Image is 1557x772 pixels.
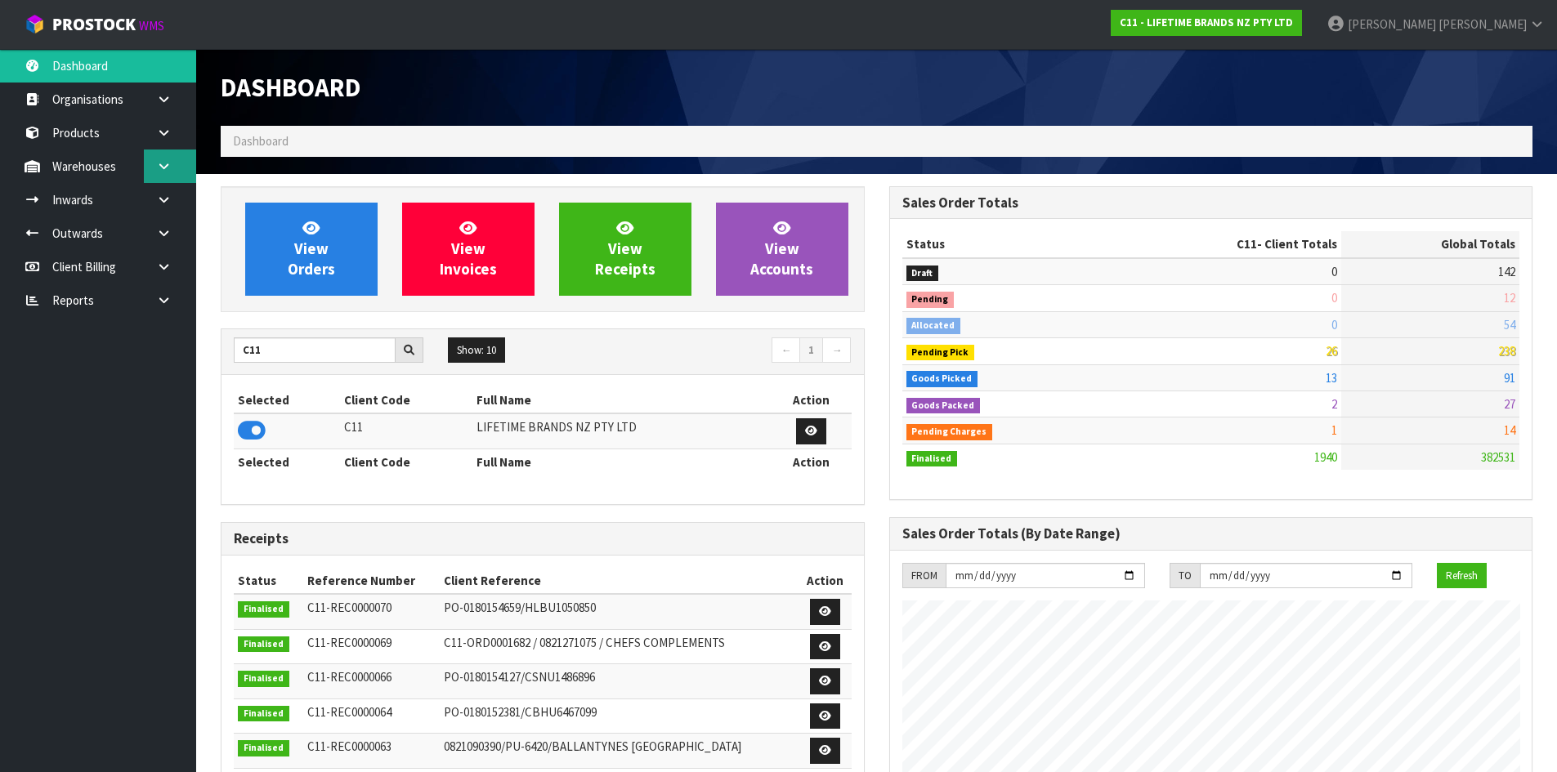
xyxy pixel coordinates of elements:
[402,203,535,296] a: ViewInvoices
[303,568,440,594] th: Reference Number
[472,387,772,413] th: Full Name
[1341,231,1519,257] th: Global Totals
[1331,264,1337,279] span: 0
[716,203,848,296] a: ViewAccounts
[245,203,378,296] a: ViewOrders
[234,387,340,413] th: Selected
[1314,449,1337,465] span: 1940
[444,739,741,754] span: 0821090390/PU-6420/BALLANTYNES [GEOGRAPHIC_DATA]
[1106,231,1341,257] th: - Client Totals
[307,669,391,685] span: C11-REC0000066
[906,292,955,308] span: Pending
[1504,396,1515,412] span: 27
[1237,236,1257,252] span: C11
[772,387,852,413] th: Action
[288,218,335,279] span: View Orders
[906,266,939,282] span: Draft
[1111,10,1302,36] a: C11 - LIFETIME BRANDS NZ PTY LTD
[238,706,289,722] span: Finalised
[139,18,164,33] small: WMS
[906,398,981,414] span: Goods Packed
[238,740,289,756] span: Finalised
[340,448,472,475] th: Client Code
[1504,370,1515,386] span: 91
[234,448,340,475] th: Selected
[1331,422,1337,438] span: 1
[906,451,958,467] span: Finalised
[559,203,691,296] a: ViewReceipts
[472,448,772,475] th: Full Name
[1437,563,1487,589] button: Refresh
[1498,264,1515,279] span: 142
[221,71,360,104] span: Dashboard
[595,218,655,279] span: View Receipts
[902,195,1520,211] h3: Sales Order Totals
[1326,343,1337,359] span: 26
[1348,16,1436,32] span: [PERSON_NAME]
[238,601,289,618] span: Finalised
[440,568,799,594] th: Client Reference
[906,371,978,387] span: Goods Picked
[1331,317,1337,332] span: 0
[444,669,595,685] span: PO-0180154127/CSNU1486896
[906,424,993,440] span: Pending Charges
[340,413,472,448] td: C11
[902,231,1107,257] th: Status
[1120,16,1293,29] strong: C11 - LIFETIME BRANDS NZ PTY LTD
[906,318,961,334] span: Allocated
[822,337,851,364] a: →
[1504,317,1515,332] span: 54
[234,568,303,594] th: Status
[799,568,852,594] th: Action
[444,635,725,650] span: C11-ORD0001682 / 0821271075 / CHEFS COMPLEMENTS
[307,704,391,720] span: C11-REC0000064
[234,531,852,547] h3: Receipts
[1326,370,1337,386] span: 13
[772,337,800,364] a: ←
[555,337,852,366] nav: Page navigation
[1331,290,1337,306] span: 0
[1170,563,1200,589] div: TO
[238,671,289,687] span: Finalised
[234,337,396,363] input: Search clients
[1498,343,1515,359] span: 238
[307,635,391,650] span: C11-REC0000069
[902,526,1520,542] h3: Sales Order Totals (By Date Range)
[750,218,813,279] span: View Accounts
[902,563,946,589] div: FROM
[340,387,472,413] th: Client Code
[25,14,45,34] img: cube-alt.png
[472,413,772,448] td: LIFETIME BRANDS NZ PTY LTD
[1504,290,1515,306] span: 12
[1331,396,1337,412] span: 2
[799,337,823,364] a: 1
[444,600,596,615] span: PO-0180154659/HLBU1050850
[1504,422,1515,438] span: 14
[772,448,852,475] th: Action
[307,600,391,615] span: C11-REC0000070
[233,133,289,149] span: Dashboard
[444,704,597,720] span: PO-0180152381/CBHU6467099
[52,14,136,35] span: ProStock
[906,345,975,361] span: Pending Pick
[307,739,391,754] span: C11-REC0000063
[1438,16,1527,32] span: [PERSON_NAME]
[440,218,497,279] span: View Invoices
[1481,449,1515,465] span: 382531
[238,636,289,653] span: Finalised
[448,337,505,364] button: Show: 10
